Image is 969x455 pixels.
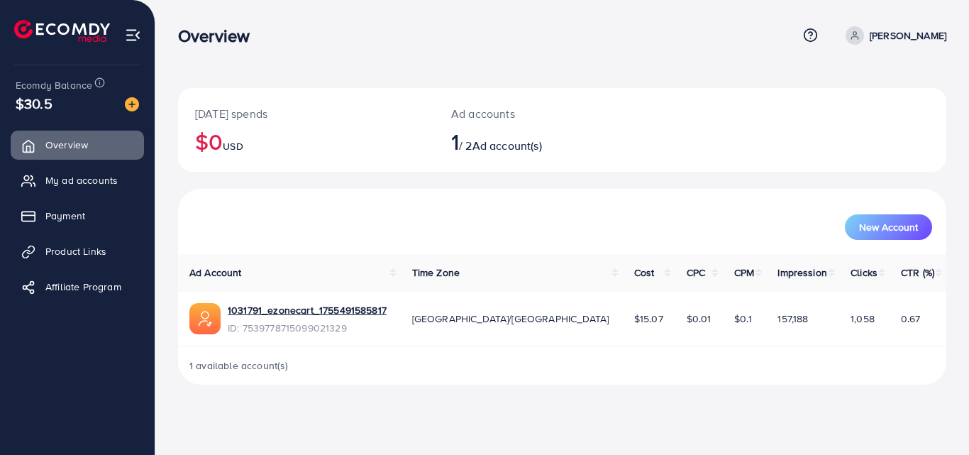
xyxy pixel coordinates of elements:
a: My ad accounts [11,166,144,194]
span: My ad accounts [45,173,118,187]
span: [GEOGRAPHIC_DATA]/[GEOGRAPHIC_DATA] [412,312,609,326]
img: logo [14,20,110,42]
span: Overview [45,138,88,152]
a: [PERSON_NAME] [840,26,946,45]
span: $15.07 [634,312,663,326]
span: Affiliate Program [45,280,121,294]
h2: / 2 [451,128,609,155]
p: [DATE] spends [195,105,417,122]
span: Ad Account [189,265,242,280]
span: New Account [859,222,918,232]
span: 1 available account(s) [189,358,289,373]
a: 1031791_ezonecart_1755491585817 [228,303,387,317]
span: Product Links [45,244,106,258]
p: [PERSON_NAME] [870,27,946,44]
span: Time Zone [412,265,460,280]
span: Clicks [851,265,877,280]
span: 0.67 [901,312,921,326]
span: USD [223,139,243,153]
span: CPC [687,265,705,280]
span: Cost [634,265,655,280]
span: Ad account(s) [472,138,542,153]
a: Product Links [11,237,144,265]
span: 1,058 [851,312,875,326]
span: 157,188 [777,312,808,326]
h3: Overview [178,26,261,46]
a: Overview [11,131,144,159]
span: 1 [451,125,459,158]
a: Affiliate Program [11,273,144,301]
span: Payment [45,209,85,223]
span: ID: 7539778715099021329 [228,321,387,335]
span: $30.5 [16,93,52,114]
span: Impression [777,265,827,280]
span: $0.01 [687,312,711,326]
span: $0.1 [734,312,752,326]
a: Payment [11,202,144,230]
span: CPM [734,265,754,280]
img: ic-ads-acc.e4c84228.svg [189,303,221,334]
h2: $0 [195,128,417,155]
span: Ecomdy Balance [16,78,92,92]
img: image [125,97,139,111]
img: menu [125,27,141,43]
p: Ad accounts [451,105,609,122]
button: New Account [845,214,932,240]
span: CTR (%) [901,265,934,280]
